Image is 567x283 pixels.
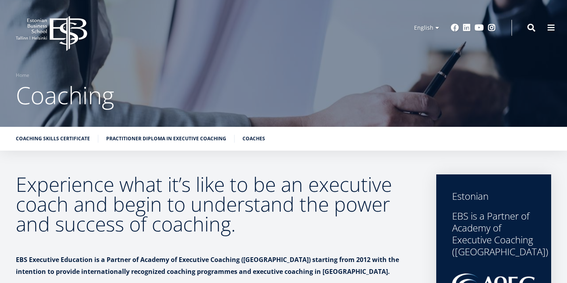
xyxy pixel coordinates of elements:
a: Coaching Skills Certificate [16,135,90,143]
div: Estonian [452,190,535,202]
a: Practitioner Diploma in Executive Coaching [106,135,226,143]
a: Coaches [242,135,265,143]
a: Facebook [451,24,459,32]
a: Home [16,71,29,79]
a: Instagram [488,24,496,32]
h2: Experience what it’s like to be an executive coach and begin to understand the power and success ... [16,174,420,234]
div: EBS is a Partner of Academy of Executive Coaching ([GEOGRAPHIC_DATA]) [452,210,535,258]
a: Youtube [475,24,484,32]
a: Linkedin [463,24,471,32]
span: Coaching [16,79,114,111]
strong: EBS Executive Education is a Partner of Academy of Executive Coaching ([GEOGRAPHIC_DATA]) startin... [16,255,399,276]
